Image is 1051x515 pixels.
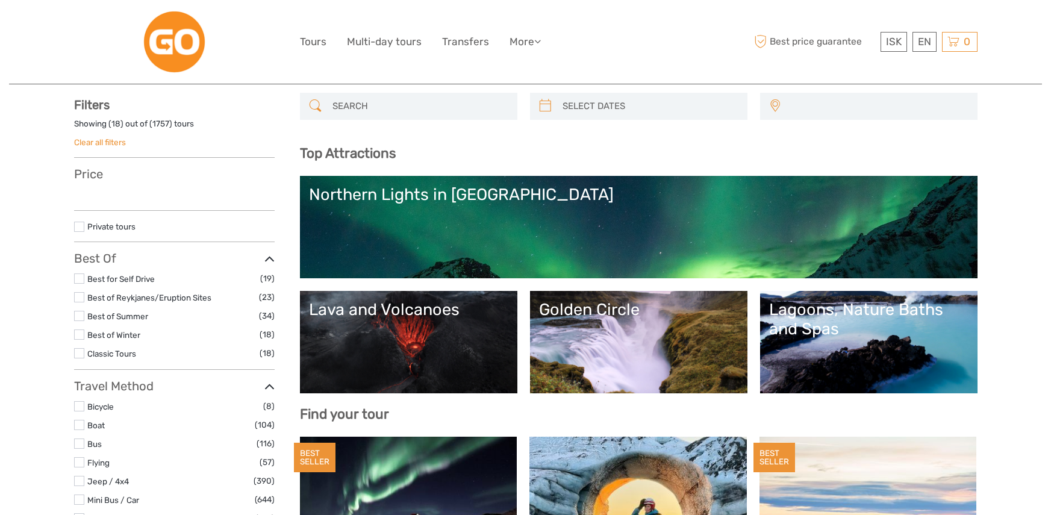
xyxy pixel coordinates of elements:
a: Lava and Volcanoes [309,300,508,384]
span: (18) [260,346,275,360]
div: Showing ( ) out of ( ) tours [74,118,275,137]
span: (8) [263,399,275,413]
div: Lagoons, Nature Baths and Spas [769,300,968,339]
h3: Travel Method [74,379,275,393]
a: Northern Lights in [GEOGRAPHIC_DATA] [309,185,968,269]
a: Classic Tours [87,349,136,358]
input: SELECT DATES [558,96,741,117]
a: Boat [87,420,105,430]
strong: Filters [74,98,110,112]
a: More [510,33,541,51]
a: Jeep / 4x4 [87,476,129,486]
a: Bus [87,439,102,449]
b: Find your tour [300,406,389,422]
p: We're away right now. Please check back later! [17,21,136,31]
img: 1096-1703b550-bf4e-4db5-bf57-08e43595299e_logo_big.jpg [142,9,207,75]
span: 0 [962,36,972,48]
span: Best price guarantee [752,32,878,52]
h3: Price [74,167,275,181]
a: Flying [87,458,110,467]
button: Open LiveChat chat widget [139,19,153,33]
a: Private tours [87,222,136,231]
a: Mini Bus / Car [87,495,139,505]
span: (644) [255,493,275,507]
a: Tours [300,33,326,51]
span: (23) [259,290,275,304]
a: Multi-day tours [347,33,422,51]
h3: Best Of [74,251,275,266]
span: (57) [260,455,275,469]
a: Best of Summer [87,311,148,321]
a: Golden Circle [539,300,738,384]
b: Top Attractions [300,145,396,161]
a: Best of Winter [87,330,140,340]
a: Transfers [442,33,489,51]
input: SEARCH [328,96,511,117]
div: EN [912,32,937,52]
div: BEST SELLER [753,443,795,473]
a: Clear all filters [74,137,126,147]
span: (104) [255,418,275,432]
span: (19) [260,272,275,286]
div: Northern Lights in [GEOGRAPHIC_DATA] [309,185,968,204]
span: (34) [259,309,275,323]
div: Lava and Volcanoes [309,300,508,319]
span: (116) [257,437,275,451]
a: Best of Reykjanes/Eruption Sites [87,293,211,302]
a: Bicycle [87,402,114,411]
div: BEST SELLER [294,443,335,473]
a: Best for Self Drive [87,274,155,284]
span: (390) [254,474,275,488]
label: 18 [111,118,120,130]
span: (18) [260,328,275,342]
label: 1757 [152,118,169,130]
div: Golden Circle [539,300,738,319]
span: ISK [886,36,902,48]
a: Lagoons, Nature Baths and Spas [769,300,968,384]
